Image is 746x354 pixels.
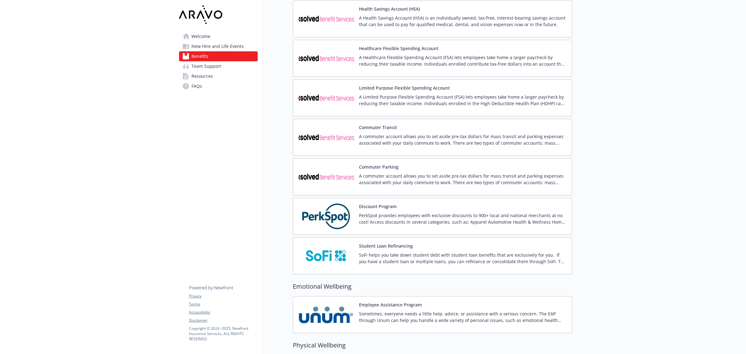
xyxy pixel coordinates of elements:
p: A commuter account allows you to set aside pre-tax dollars for mass transit and parking expenses ... [359,133,567,146]
button: Commuter Transit [359,124,397,131]
a: Benefits [179,51,258,61]
button: Discount Program [359,203,397,210]
span: New Hire and Life Events [191,41,244,51]
p: A Healthcare Flexible Spending Account (FSA) lets employees take home a larger paycheck by reduci... [359,54,567,67]
a: Terms [189,301,257,307]
p: Sometimes, everyone needs a little help, advice, or assistance with a serious concern. The EAP th... [359,310,567,324]
span: Resources [191,71,213,81]
button: Health Savings Account (HSA) [359,6,420,12]
a: Disclaimer [189,318,257,323]
p: Copyright © 2024 - 2025 , Newfront Insurance Services, ALL RIGHTS RESERVED [189,326,257,342]
a: FAQs [179,81,258,91]
a: Team Support [179,61,258,71]
span: Welcome [191,31,210,41]
button: Employee Assistance Program [359,301,422,308]
img: PerkSpot carrier logo [298,203,354,230]
img: iSolved Benefit Services carrier logo [298,6,354,32]
img: iSolved Benefit Services carrier logo [298,124,354,151]
button: Healthcare Flexible Spending Account [359,45,438,52]
img: iSolved Benefit Services carrier logo [298,45,354,72]
p: PerkSpot provides employees with exclusive discounts to 900+ local and national merchants at no c... [359,212,567,225]
button: Student Loan Refinancing [359,243,413,249]
span: Team Support [191,61,221,71]
p: A commuter account allows you to set aside pre-tax dollars for mass transit and parking expenses ... [359,173,567,186]
button: Limited Purpose Flexible Spending Account [359,85,450,91]
p: A Health Savings Account (HSA) is an individually owned, tax-free, interest-bearing savings accou... [359,15,567,28]
img: iSolved Benefit Services carrier logo [298,85,354,111]
button: Commuter Parking [359,164,398,170]
a: Welcome [179,31,258,41]
img: SoFi carrier logo [298,243,354,269]
a: Resources [179,71,258,81]
h2: Physical Wellbeing [293,341,572,350]
span: FAQs [191,81,202,91]
a: New Hire and Life Events [179,41,258,51]
p: SoFi helps you take down student debt with student loan benefits that are exclusively for you. If... [359,252,567,265]
a: Accessibility [189,310,257,315]
a: Privacy [189,293,257,299]
p: A Limited Purpose Flexible Spending Account (FSA) lets employees take home a larger paycheck by r... [359,94,567,107]
img: UNUM carrier logo [298,301,354,328]
span: Benefits [191,51,208,61]
img: iSolved Benefit Services carrier logo [298,164,354,190]
h2: Emotional Wellbeing [293,282,572,291]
